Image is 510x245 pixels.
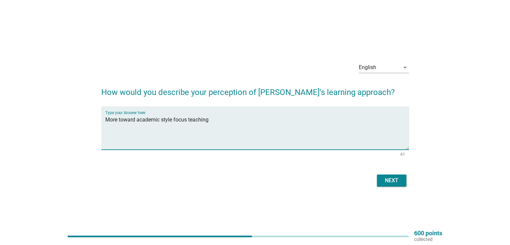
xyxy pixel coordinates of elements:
div: Next [382,177,401,185]
h2: How would you describe your perception of [PERSON_NAME]’s learning approach? [101,80,409,98]
p: 600 points [414,230,442,236]
textarea: Type your Answer here [105,114,409,150]
button: Next [377,175,406,187]
i: arrow_drop_down [401,63,409,71]
p: collected [414,236,442,242]
div: English [359,64,376,70]
div: 41 [400,152,405,156]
